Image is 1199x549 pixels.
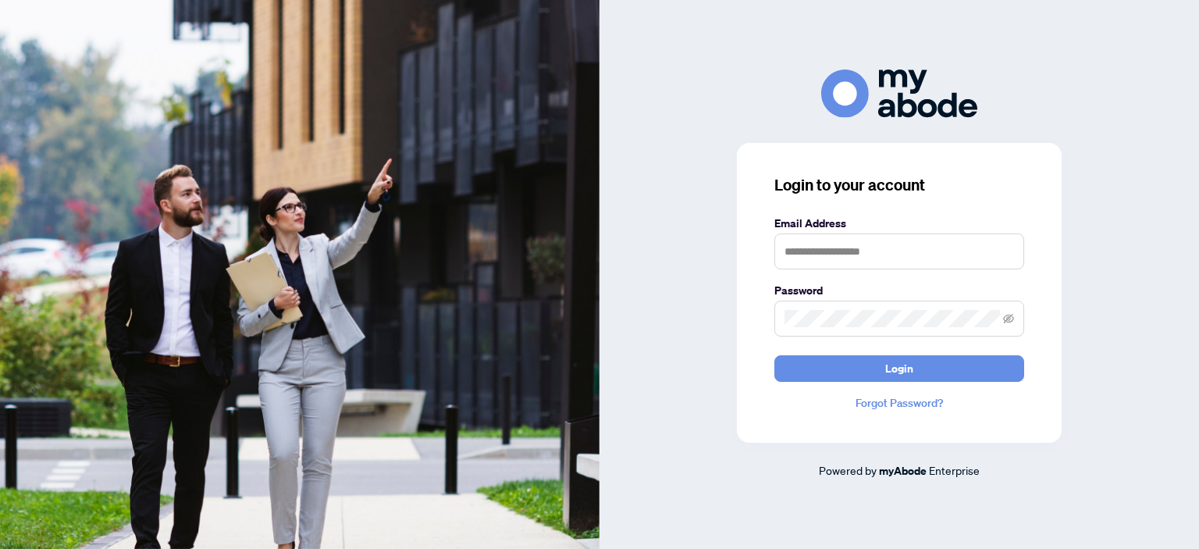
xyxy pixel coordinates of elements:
[774,215,1024,232] label: Email Address
[879,462,927,479] a: myAbode
[821,70,977,117] img: ma-logo
[774,174,1024,196] h3: Login to your account
[774,282,1024,299] label: Password
[885,356,913,381] span: Login
[774,355,1024,382] button: Login
[819,463,877,477] span: Powered by
[774,394,1024,412] a: Forgot Password?
[1003,313,1014,324] span: eye-invisible
[929,463,980,477] span: Enterprise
